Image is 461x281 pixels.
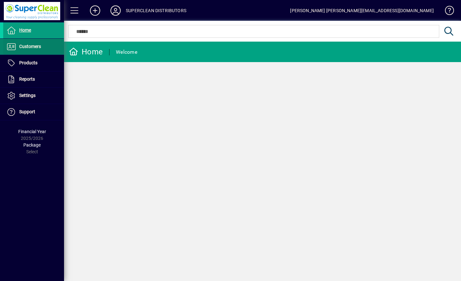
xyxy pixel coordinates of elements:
[18,129,46,134] span: Financial Year
[19,60,37,65] span: Products
[19,109,35,114] span: Support
[126,5,186,16] div: SUPERCLEAN DISTRIBUTORS
[105,5,126,16] button: Profile
[290,5,434,16] div: [PERSON_NAME] [PERSON_NAME][EMAIL_ADDRESS][DOMAIN_NAME]
[85,5,105,16] button: Add
[19,44,41,49] span: Customers
[3,39,64,55] a: Customers
[3,71,64,87] a: Reports
[19,28,31,33] span: Home
[116,47,137,57] div: Welcome
[3,88,64,104] a: Settings
[3,104,64,120] a: Support
[19,93,36,98] span: Settings
[19,76,35,82] span: Reports
[69,47,103,57] div: Home
[3,55,64,71] a: Products
[440,1,453,22] a: Knowledge Base
[23,142,41,148] span: Package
